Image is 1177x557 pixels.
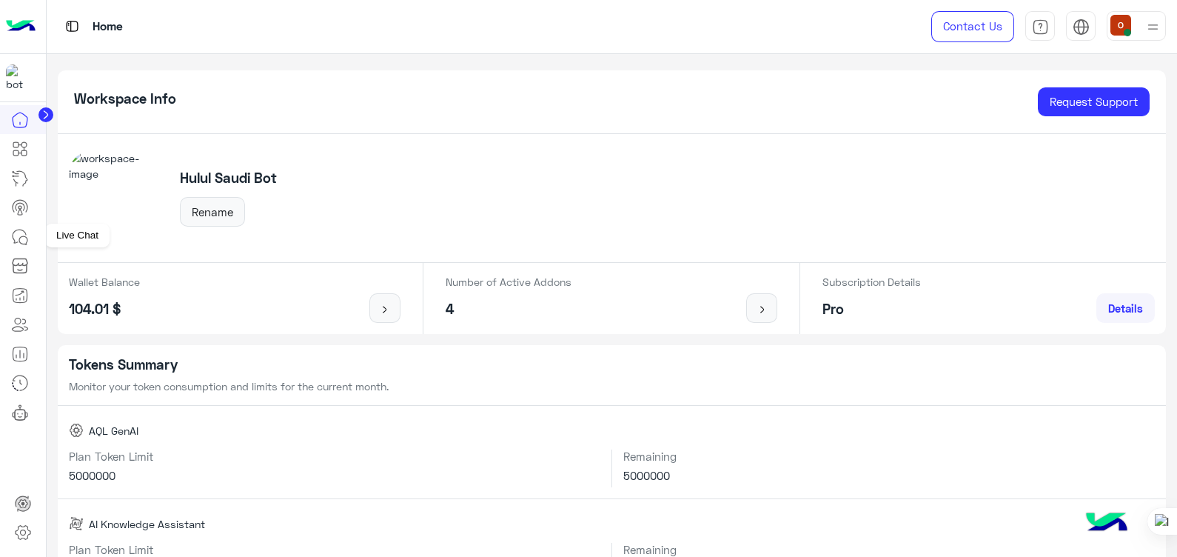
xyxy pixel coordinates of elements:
[74,90,176,107] h5: Workspace Info
[1081,498,1133,550] img: hulul-logo.png
[623,469,1155,482] h6: 5000000
[1108,301,1143,315] span: Details
[63,17,81,36] img: tab
[376,304,395,316] img: icon
[1038,87,1150,117] a: Request Support
[69,301,140,318] h5: 104.01 $
[446,274,571,290] p: Number of Active Addons
[89,516,205,532] span: AI Knowledge Assistant
[93,17,123,37] p: Home
[446,301,571,318] h5: 4
[69,543,601,556] h6: Plan Token Limit
[1096,293,1155,323] a: Details
[623,543,1155,556] h6: Remaining
[69,356,1156,373] h5: Tokens Summary
[69,450,601,463] h6: Plan Token Limit
[1144,18,1162,36] img: profile
[45,224,110,247] div: Live Chat
[180,197,245,227] button: Rename
[69,274,140,290] p: Wallet Balance
[931,11,1014,42] a: Contact Us
[180,170,277,187] h5: Hulul Saudi Bot
[69,469,601,482] h6: 5000000
[69,516,84,531] img: AI Knowledge Assistant
[6,64,33,91] img: 114004088273201
[69,423,84,438] img: AQL GenAI
[69,150,164,245] img: workspace-image
[822,301,921,318] h5: Pro
[1073,19,1090,36] img: tab
[69,378,1156,394] p: Monitor your token consumption and limits for the current month.
[6,11,36,42] img: Logo
[1032,19,1049,36] img: tab
[822,274,921,290] p: Subscription Details
[1025,11,1055,42] a: tab
[89,423,138,438] span: AQL GenAI
[623,450,1155,463] h6: Remaining
[753,304,771,316] img: icon
[1110,15,1131,36] img: userImage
